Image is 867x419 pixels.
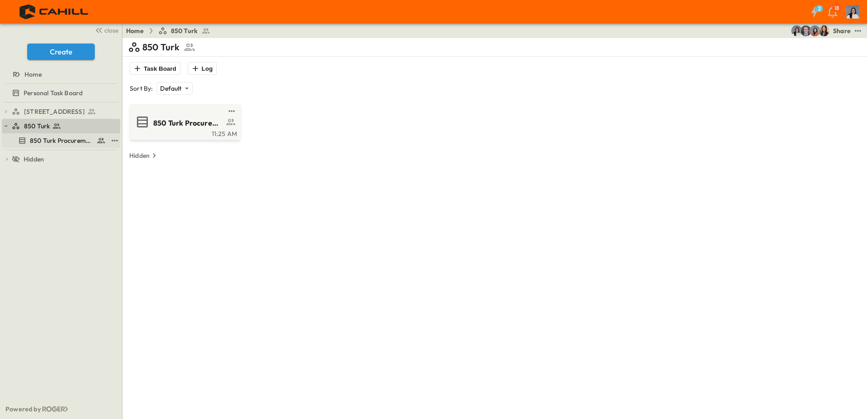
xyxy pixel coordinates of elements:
[852,25,863,36] button: test
[126,26,144,35] a: Home
[130,84,153,93] p: Sort By:
[156,82,192,95] div: Default
[24,122,50,131] span: 850 Turk
[27,44,95,60] button: Create
[2,104,120,119] div: [STREET_ADDRESS]test
[171,26,198,35] span: 850 Turk
[2,134,107,147] a: 850 Turk Procurement Log
[24,107,85,116] span: [STREET_ADDRESS]
[791,25,802,36] img: Cindy De Leon (cdeleon@cahill-sf.com)
[142,41,180,54] p: 850 Turk
[126,149,162,162] button: Hidden
[153,118,224,128] span: 850 Turk Procurement Log
[834,5,839,12] p: 18
[132,129,237,136] a: 11:25 AM
[833,26,851,35] div: Share
[226,106,237,117] button: test
[132,115,237,129] a: 850 Turk Procurement Log
[109,135,120,146] button: test
[800,25,811,36] img: Jared Salin (jsalin@cahill-sf.com)
[12,105,118,118] a: [STREET_ADDRESS]
[12,120,118,132] a: 850 Turk
[846,5,860,19] img: Profile Picture
[129,151,150,160] p: Hidden
[104,26,118,35] span: close
[2,133,120,148] div: 850 Turk Procurement Logtest
[2,119,120,133] div: 850 Turktest
[2,86,120,100] div: Personal Task Boardtest
[818,5,821,12] h6: 2
[809,25,820,36] img: Stephanie McNeill (smcneill@cahill-sf.com)
[2,68,118,81] a: Home
[91,24,120,36] button: close
[24,88,83,97] span: Personal Task Board
[818,25,829,36] img: Kim Bowen (kbowen@cahill-sf.com)
[2,87,118,99] a: Personal Task Board
[126,26,216,35] nav: breadcrumbs
[188,62,217,75] button: Log
[158,26,210,35] a: 850 Turk
[24,70,42,79] span: Home
[160,84,181,93] p: Default
[130,62,180,75] button: Task Board
[24,155,44,164] span: Hidden
[805,4,823,20] button: 2
[30,136,93,145] span: 850 Turk Procurement Log
[11,2,98,21] img: 4f72bfc4efa7236828875bac24094a5ddb05241e32d018417354e964050affa1.png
